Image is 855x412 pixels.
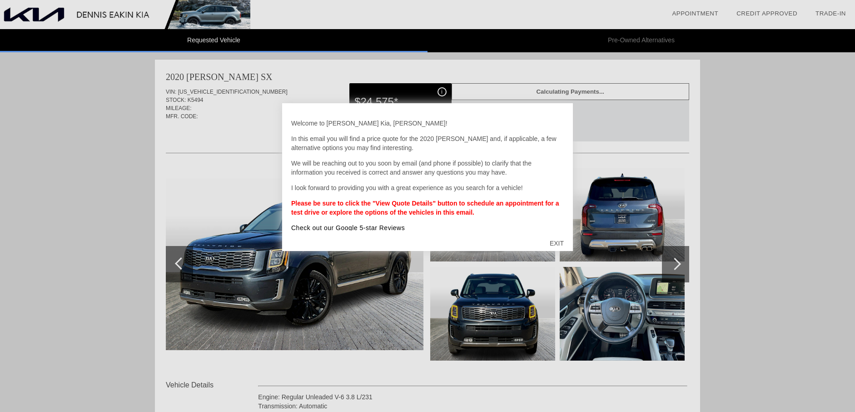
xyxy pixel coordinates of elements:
p: I look forward to providing you with a great experience as you search for a vehicle! [291,183,564,192]
a: Appointment [672,10,718,17]
strong: Please be sure to click the "View Quote Details" button to schedule an appointment for a test dri... [291,200,559,216]
div: EXIT [541,230,573,257]
a: Credit Approved [736,10,797,17]
p: Welcome to [PERSON_NAME] Kia, [PERSON_NAME]! [291,119,564,128]
p: In this email you will find a price quote for the 2020 [PERSON_NAME] and, if applicable, a few al... [291,134,564,152]
p: We will be reaching out to you soon by email (and phone if possible) to clarify that the informat... [291,159,564,177]
a: Trade-In [815,10,846,17]
a: Check out our Google 5-star Reviews [291,224,405,231]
